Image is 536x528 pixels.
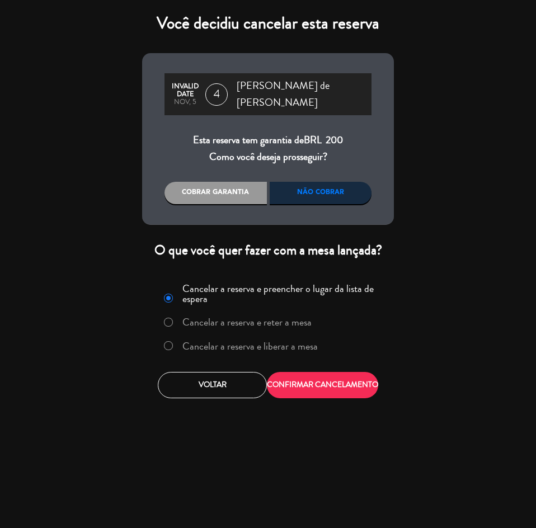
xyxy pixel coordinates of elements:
span: [PERSON_NAME] de [PERSON_NAME] [237,78,372,111]
button: CONFIRMAR CANCELAMENTO [267,372,378,398]
div: Não cobrar [270,182,372,204]
div: Esta reserva tem garantia de Como você deseja prosseguir? [164,132,372,165]
label: Cancelar a reserva e reter a mesa [182,317,312,327]
div: nov, 5 [170,98,200,106]
div: Invalid date [170,83,200,98]
div: O que você quer fazer com a mesa lançada? [142,242,394,259]
div: Cobrar garantia [164,182,267,204]
span: 4 [205,83,228,106]
button: Voltar [158,372,267,398]
label: Cancelar a reserva e preencher o lugar da lista de espera [182,284,387,304]
span: BRL [304,133,322,147]
h4: Você decidiu cancelar esta reserva [142,13,394,34]
label: Cancelar a reserva e liberar a mesa [182,341,318,351]
span: 200 [326,133,343,147]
